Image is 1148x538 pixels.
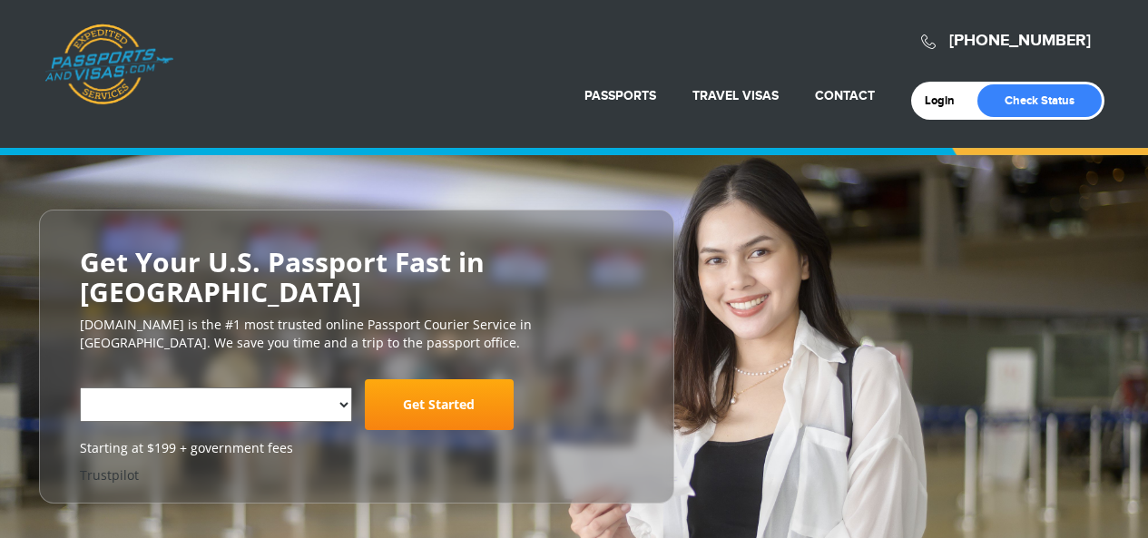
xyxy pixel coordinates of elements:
a: Check Status [977,84,1102,117]
a: Contact [815,88,875,103]
a: Passports [584,88,656,103]
a: [PHONE_NUMBER] [949,31,1091,51]
a: Passports & [DOMAIN_NAME] [44,24,173,105]
a: Get Started [365,379,514,430]
a: Login [925,93,967,108]
a: Travel Visas [692,88,779,103]
h2: Get Your U.S. Passport Fast in [GEOGRAPHIC_DATA] [80,247,633,307]
span: Starting at $199 + government fees [80,439,633,457]
p: [DOMAIN_NAME] is the #1 most trusted online Passport Courier Service in [GEOGRAPHIC_DATA]. We sav... [80,316,633,352]
a: Trustpilot [80,466,139,484]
